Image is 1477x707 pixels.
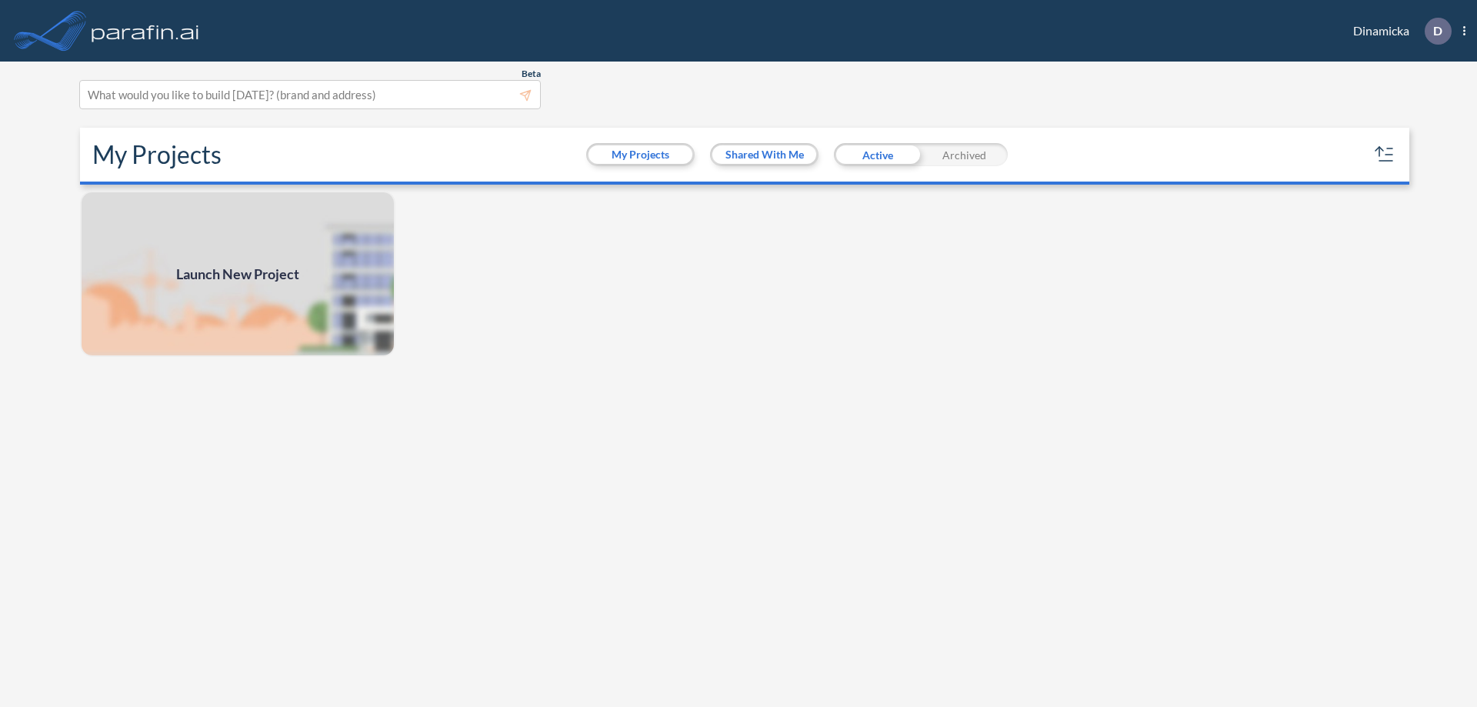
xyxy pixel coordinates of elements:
[522,68,541,80] span: Beta
[588,145,692,164] button: My Projects
[80,191,395,357] img: add
[80,191,395,357] a: Launch New Project
[1372,142,1397,167] button: sort
[88,15,202,46] img: logo
[921,143,1008,166] div: Archived
[1433,24,1442,38] p: D
[712,145,816,164] button: Shared With Me
[176,264,299,285] span: Launch New Project
[92,140,222,169] h2: My Projects
[1330,18,1465,45] div: Dinamicka
[834,143,921,166] div: Active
